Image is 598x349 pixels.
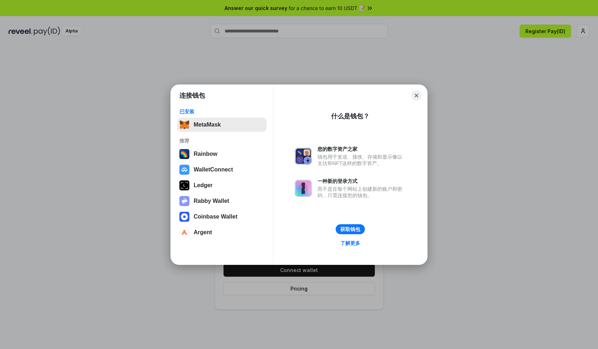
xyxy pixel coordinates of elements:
[194,214,237,220] div: Coinbase Wallet
[179,227,189,237] img: svg+xml,%3Csvg%20width%3D%2228%22%20height%3D%2228%22%20viewBox%3D%220%200%2028%2028%22%20fill%3D...
[177,194,267,208] button: Rabby Wallet
[179,165,189,175] img: svg+xml,%3Csvg%20width%3D%2228%22%20height%3D%2228%22%20viewBox%3D%220%200%2028%2028%22%20fill%3D...
[179,149,189,159] img: svg+xml,%3Csvg%20width%3D%22120%22%20height%3D%22120%22%20viewBox%3D%220%200%20120%20120%22%20fil...
[295,148,312,165] img: svg+xml,%3Csvg%20xmlns%3D%22http%3A%2F%2Fwww.w3.org%2F2000%2Fsvg%22%20fill%3D%22none%22%20viewBox...
[177,225,267,240] button: Argent
[194,182,213,189] div: Ledger
[179,196,189,206] img: svg+xml,%3Csvg%20xmlns%3D%22http%3A%2F%2Fwww.w3.org%2F2000%2Fsvg%22%20fill%3D%22none%22%20viewBox...
[336,224,365,234] button: 获取钱包
[331,112,369,120] div: 什么是钱包？
[194,198,229,204] div: Rabby Wallet
[177,210,267,224] button: Coinbase Wallet
[340,240,360,246] div: 了解更多
[194,166,233,173] div: WalletConnect
[179,120,189,130] img: svg+xml,%3Csvg%20fill%3D%22none%22%20height%3D%2233%22%20viewBox%3D%220%200%2035%2033%22%20width%...
[177,178,267,193] button: Ledger
[194,122,221,128] div: MetaMask
[179,91,205,100] h1: 连接钱包
[179,180,189,190] img: svg+xml,%3Csvg%20xmlns%3D%22http%3A%2F%2Fwww.w3.org%2F2000%2Fsvg%22%20width%3D%2228%22%20height%3...
[336,238,364,248] a: 了解更多
[179,108,264,115] div: 已安装
[318,154,406,166] div: 钱包用于发送、接收、存储和显示像以太坊和NFT这样的数字资产。
[411,91,421,101] button: Close
[340,226,360,232] div: 获取钱包
[318,146,406,152] div: 您的数字资产之家
[318,178,406,184] div: 一种新的登录方式
[177,147,267,161] button: Rainbow
[179,138,264,144] div: 推荐
[194,229,212,236] div: Argent
[295,180,312,197] img: svg+xml,%3Csvg%20xmlns%3D%22http%3A%2F%2Fwww.w3.org%2F2000%2Fsvg%22%20fill%3D%22none%22%20viewBox...
[177,163,267,177] button: WalletConnect
[318,186,406,199] div: 而不是在每个网站上创建新的账户和密码，只需连接您的钱包。
[177,118,267,132] button: MetaMask
[194,151,217,157] div: Rainbow
[179,212,189,222] img: svg+xml,%3Csvg%20width%3D%2228%22%20height%3D%2228%22%20viewBox%3D%220%200%2028%2028%22%20fill%3D...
